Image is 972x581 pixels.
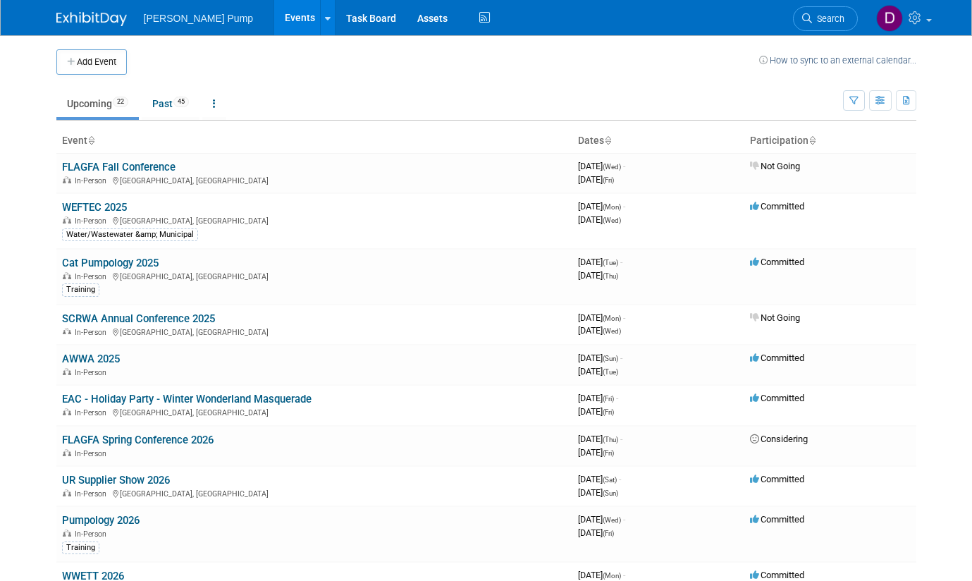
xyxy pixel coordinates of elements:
span: [DATE] [578,325,621,336]
img: In-Person Event [63,272,71,279]
span: In-Person [75,216,111,226]
a: Search [793,6,858,31]
span: Search [812,13,844,24]
img: In-Person Event [63,489,71,496]
div: Training [62,283,99,296]
img: In-Person Event [63,368,71,375]
div: [GEOGRAPHIC_DATA], [GEOGRAPHIC_DATA] [62,487,567,499]
div: [GEOGRAPHIC_DATA], [GEOGRAPHIC_DATA] [62,270,567,281]
span: Committed [750,570,804,580]
span: (Mon) [603,572,621,580]
span: Committed [750,474,804,484]
span: [DATE] [578,527,614,538]
span: - [616,393,618,403]
span: [DATE] [578,257,622,267]
span: Committed [750,393,804,403]
span: (Wed) [603,516,621,524]
div: [GEOGRAPHIC_DATA], [GEOGRAPHIC_DATA] [62,174,567,185]
span: In-Person [75,530,111,539]
span: (Sat) [603,476,617,484]
span: Not Going [750,161,800,171]
a: FLAGFA Fall Conference [62,161,176,173]
span: - [623,312,625,323]
span: Not Going [750,312,800,323]
span: (Fri) [603,176,614,184]
th: Dates [572,129,744,153]
span: [DATE] [578,366,618,377]
span: - [623,514,625,525]
img: In-Person Event [63,328,71,335]
span: [DATE] [578,434,622,444]
a: UR Supplier Show 2026 [62,474,170,487]
span: (Fri) [603,530,614,537]
span: - [620,353,622,363]
span: [DATE] [578,474,621,484]
span: Committed [750,257,804,267]
span: [DATE] [578,201,625,212]
img: In-Person Event [63,449,71,456]
span: - [623,201,625,212]
span: (Sun) [603,355,618,362]
img: In-Person Event [63,176,71,183]
span: - [619,474,621,484]
a: EAC - Holiday Party - Winter Wonderland Masquerade [62,393,312,405]
span: [DATE] [578,353,622,363]
span: (Fri) [603,449,614,457]
span: Committed [750,353,804,363]
span: [DATE] [578,312,625,323]
div: Water/Wastewater &amp; Municipal [62,228,198,241]
span: (Thu) [603,436,618,444]
span: 22 [113,97,128,107]
span: (Fri) [603,395,614,403]
span: (Sun) [603,489,618,497]
th: Participation [744,129,916,153]
a: How to sync to an external calendar... [759,55,916,66]
span: In-Person [75,408,111,417]
a: FLAGFA Spring Conference 2026 [62,434,214,446]
span: (Tue) [603,259,618,267]
span: - [620,434,622,444]
span: In-Person [75,449,111,458]
span: [DATE] [578,570,625,580]
span: (Fri) [603,408,614,416]
span: [DATE] [578,270,618,281]
img: In-Person Event [63,408,71,415]
span: - [623,161,625,171]
span: [DATE] [578,447,614,458]
span: (Wed) [603,216,621,224]
span: [PERSON_NAME] Pump [144,13,254,24]
a: Upcoming22 [56,90,139,117]
span: [DATE] [578,174,614,185]
span: [DATE] [578,161,625,171]
a: Cat Pumpology 2025 [62,257,159,269]
a: Sort by Participation Type [808,135,816,146]
div: Training [62,542,99,554]
span: 45 [173,97,189,107]
span: (Wed) [603,327,621,335]
span: (Thu) [603,272,618,280]
img: In-Person Event [63,216,71,224]
span: In-Person [75,272,111,281]
span: [DATE] [578,487,618,498]
span: In-Person [75,489,111,499]
span: Committed [750,514,804,525]
a: SCRWA Annual Conference 2025 [62,312,215,325]
span: [DATE] [578,406,614,417]
span: (Mon) [603,314,621,322]
img: ExhibitDay [56,12,127,26]
a: Pumpology 2026 [62,514,140,527]
th: Event [56,129,572,153]
span: In-Person [75,328,111,337]
a: WEFTEC 2025 [62,201,127,214]
span: [DATE] [578,214,621,225]
span: (Mon) [603,203,621,211]
span: [DATE] [578,393,618,403]
span: Considering [750,434,808,444]
div: [GEOGRAPHIC_DATA], [GEOGRAPHIC_DATA] [62,406,567,417]
a: Sort by Start Date [604,135,611,146]
span: (Tue) [603,368,618,376]
span: In-Person [75,368,111,377]
button: Add Event [56,49,127,75]
a: AWWA 2025 [62,353,120,365]
span: - [620,257,622,267]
